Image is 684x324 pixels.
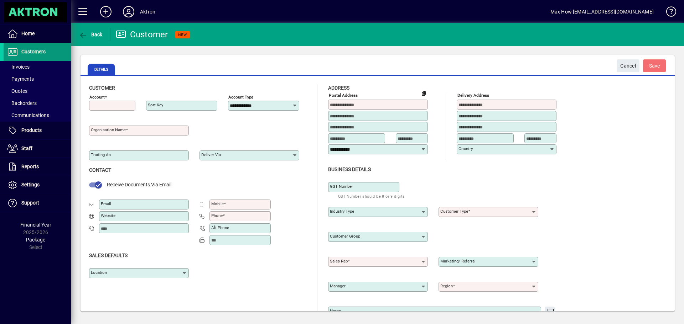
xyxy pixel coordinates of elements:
div: Aktron [140,6,155,17]
a: Backorders [4,97,71,109]
a: Products [4,122,71,139]
mat-label: Customer type [440,209,468,214]
a: Reports [4,158,71,176]
mat-label: Customer group [330,234,360,239]
span: Receive Documents Via Email [107,182,171,187]
mat-label: Industry type [330,209,354,214]
span: Settings [21,182,40,187]
mat-label: Country [458,146,473,151]
mat-label: Organisation name [91,127,126,132]
mat-label: Website [101,213,115,218]
button: Save [643,59,666,72]
app-page-header-button: Back [71,28,110,41]
mat-label: Region [440,283,453,288]
span: Quotes [7,88,27,94]
mat-label: Deliver via [201,152,221,157]
span: Invoices [7,64,30,70]
mat-label: Alt Phone [211,225,229,230]
span: Customer [89,85,115,91]
mat-label: Sort key [148,102,163,107]
span: Address [328,85,349,91]
mat-label: Location [91,270,107,275]
span: Financial Year [20,222,51,228]
span: Cancel [620,60,636,72]
mat-label: Phone [211,213,223,218]
span: Sales defaults [89,253,128,258]
a: Support [4,194,71,212]
mat-label: Marketing/ Referral [440,259,476,264]
mat-hint: GST Number should be 8 or 9 digits [338,192,405,200]
span: Support [21,200,39,206]
span: Staff [21,145,32,151]
mat-label: Manager [330,283,346,288]
a: Home [4,25,71,43]
span: Communications [7,112,49,118]
span: Home [21,31,35,36]
span: Products [21,127,42,133]
span: Contact [89,167,111,173]
span: Customers [21,49,46,54]
mat-label: Notes [330,308,341,313]
button: Profile [117,5,140,18]
mat-label: Sales rep [330,259,348,264]
a: Knowledge Base [661,1,675,25]
button: Back [77,28,104,41]
span: Package [26,237,45,243]
span: Business details [328,166,371,172]
span: NEW [178,32,187,37]
mat-label: Account [89,95,105,100]
button: Cancel [617,59,639,72]
span: Backorders [7,100,37,106]
span: Details [88,64,115,75]
a: Settings [4,176,71,194]
div: Max How [EMAIL_ADDRESS][DOMAIN_NAME] [550,6,654,17]
a: Staff [4,140,71,158]
a: Invoices [4,61,71,73]
span: Back [79,32,103,37]
a: Communications [4,109,71,121]
mat-label: Trading as [91,152,111,157]
mat-label: Mobile [211,201,224,206]
mat-label: Email [101,201,111,206]
span: ave [649,60,660,72]
mat-label: GST Number [330,184,353,189]
mat-label: Account Type [228,95,253,100]
span: S [649,63,652,69]
button: Copy to Delivery address [418,87,430,99]
span: Payments [7,76,34,82]
div: Customer [116,29,168,40]
a: Quotes [4,85,71,97]
a: Payments [4,73,71,85]
button: Add [94,5,117,18]
span: Reports [21,164,39,169]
